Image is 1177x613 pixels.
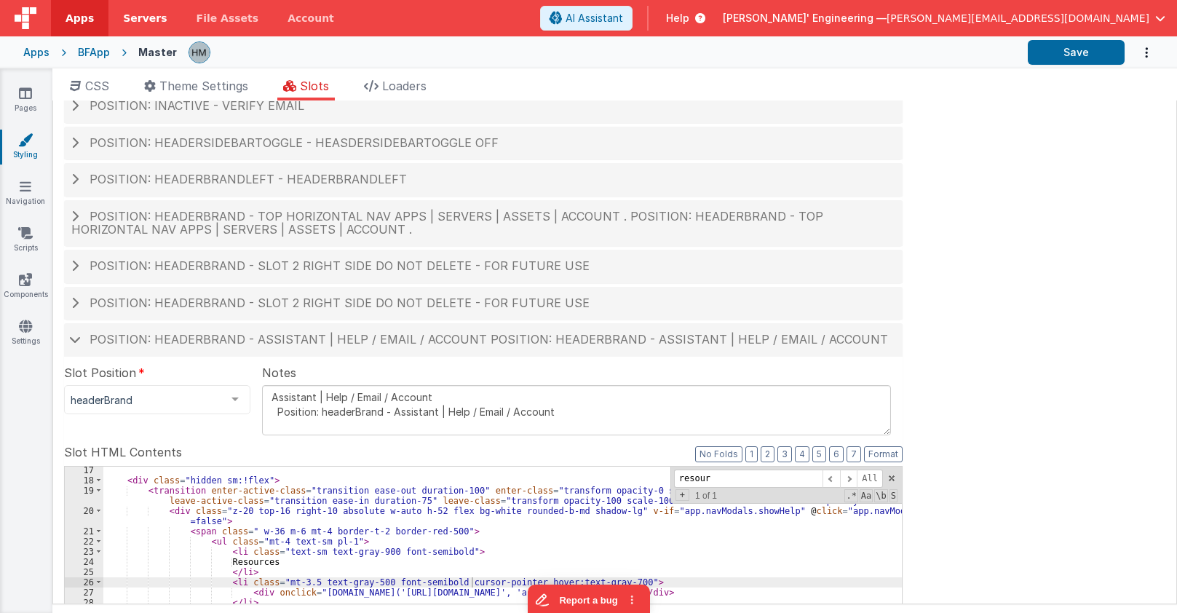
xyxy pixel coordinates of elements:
[90,98,304,113] span: Position: inactive - Verify Email
[723,11,1165,25] button: [PERSON_NAME]' Engineering — [PERSON_NAME][EMAIL_ADDRESS][DOMAIN_NAME]
[65,526,103,537] div: 21
[65,567,103,577] div: 25
[761,446,774,462] button: 2
[65,598,103,608] div: 28
[889,489,897,502] span: Search In Selection
[64,364,136,381] span: Slot Position
[795,446,809,462] button: 4
[857,470,883,488] span: Alt-Enter
[85,79,109,93] span: CSS
[844,489,857,502] span: RegExp Search
[23,45,49,60] div: Apps
[566,11,623,25] span: AI Assistant
[123,11,167,25] span: Servers
[829,446,844,462] button: 6
[71,393,221,408] span: headerBrand
[90,332,888,347] span: Position: headerBrand - Assistant | Help / Email / Account Position: headerBrand - Assistant | He...
[78,45,110,60] div: BFApp
[666,11,689,25] span: Help
[64,443,182,461] span: Slot HTML Contents
[674,470,823,488] input: Search for
[812,446,826,462] button: 5
[745,446,758,462] button: 1
[300,79,329,93] span: Slots
[887,11,1149,25] span: [PERSON_NAME][EMAIL_ADDRESS][DOMAIN_NAME]
[197,11,259,25] span: File Assets
[66,11,94,25] span: Apps
[90,135,499,150] span: Position: headerSidebarToggle - heasderSideBarToggle OFF
[65,475,103,486] div: 18
[864,446,903,462] button: Format
[159,79,248,93] span: Theme Settings
[1125,38,1154,68] button: Options
[189,42,210,63] img: 1b65a3e5e498230d1b9478315fee565b
[90,296,590,310] span: Position: headerBrand - slot 2 right side DO NOT DELETE - For future use
[689,491,723,501] span: 1 of 1
[382,79,427,93] span: Loaders
[1028,40,1125,65] button: Save
[675,489,689,501] span: Toggel Replace mode
[723,11,887,25] span: [PERSON_NAME]' Engineering —
[874,489,887,502] span: Whole Word Search
[847,446,861,462] button: 7
[65,557,103,567] div: 24
[777,446,792,462] button: 3
[695,446,742,462] button: No Folds
[65,547,103,557] div: 23
[65,577,103,588] div: 26
[65,506,103,526] div: 20
[138,45,177,60] div: Master
[65,588,103,598] div: 27
[71,209,823,237] span: Position: headerBrand - Top Horizontal Nav Apps | Servers | Assets | Account . Position: headerBr...
[860,489,873,502] span: CaseSensitive Search
[65,465,103,475] div: 17
[65,537,103,547] div: 22
[90,172,407,186] span: Position: headerBrandLeft - headerBrandleft
[90,258,590,273] span: Position: headerBrand - slot 2 right side DO NOT DELETE - For future use
[65,486,103,506] div: 19
[262,364,296,381] span: Notes
[540,6,633,31] button: AI Assistant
